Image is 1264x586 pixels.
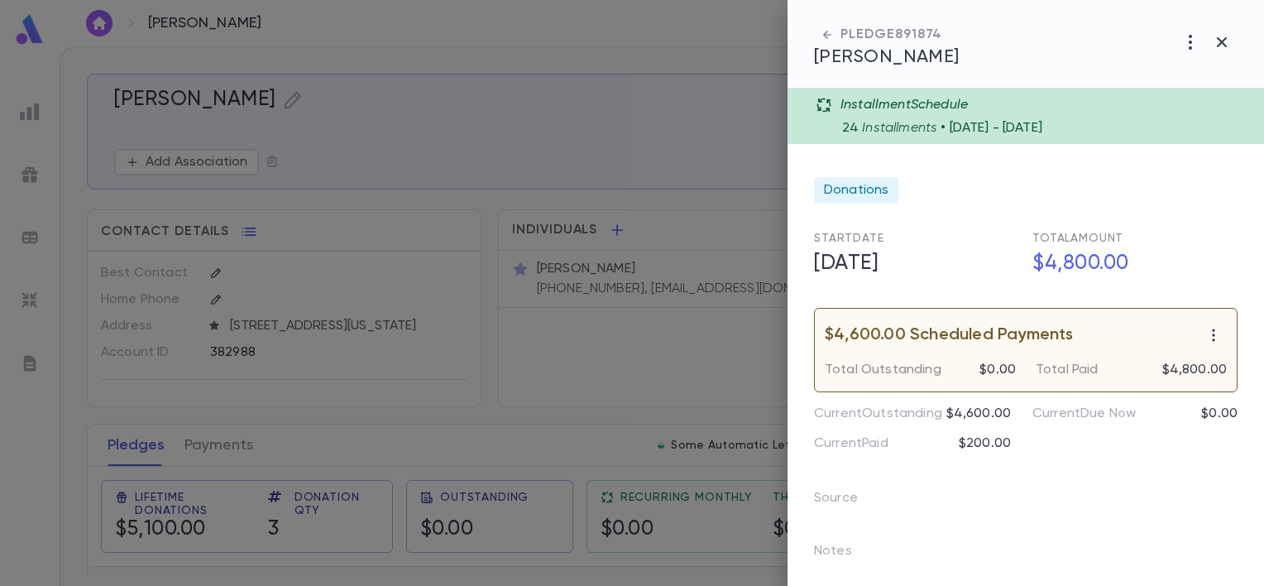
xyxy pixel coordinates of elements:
p: $4,800.00 [1162,362,1227,378]
p: $0.00 [1201,406,1238,422]
p: Current Due Now [1032,406,1136,422]
p: Current Outstanding [814,406,942,422]
p: $200.00 [959,435,1011,452]
div: Donations [814,177,898,204]
p: Installment Schedule [840,97,968,113]
span: Donations [824,182,888,199]
p: $4,600.00 [946,406,1011,422]
p: Current Paid [814,435,888,452]
div: Installments [842,113,1254,137]
p: • [DATE] - [DATE] [941,120,1042,137]
div: PLEDGE 891874 [814,26,960,43]
p: $4,600.00 Scheduled Payments [825,327,1074,343]
p: Total Paid [1036,362,1099,378]
span: Total Amount [1032,233,1123,244]
p: Notes [814,538,879,571]
span: Start Date [814,233,884,244]
h5: [DATE] [804,247,1019,281]
p: 24 [842,120,859,137]
h5: $4,800.00 [1022,247,1238,281]
p: Total Outstanding [825,362,941,378]
span: [PERSON_NAME] [814,48,960,66]
p: Source [814,485,884,518]
p: $0.00 [979,362,1016,378]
